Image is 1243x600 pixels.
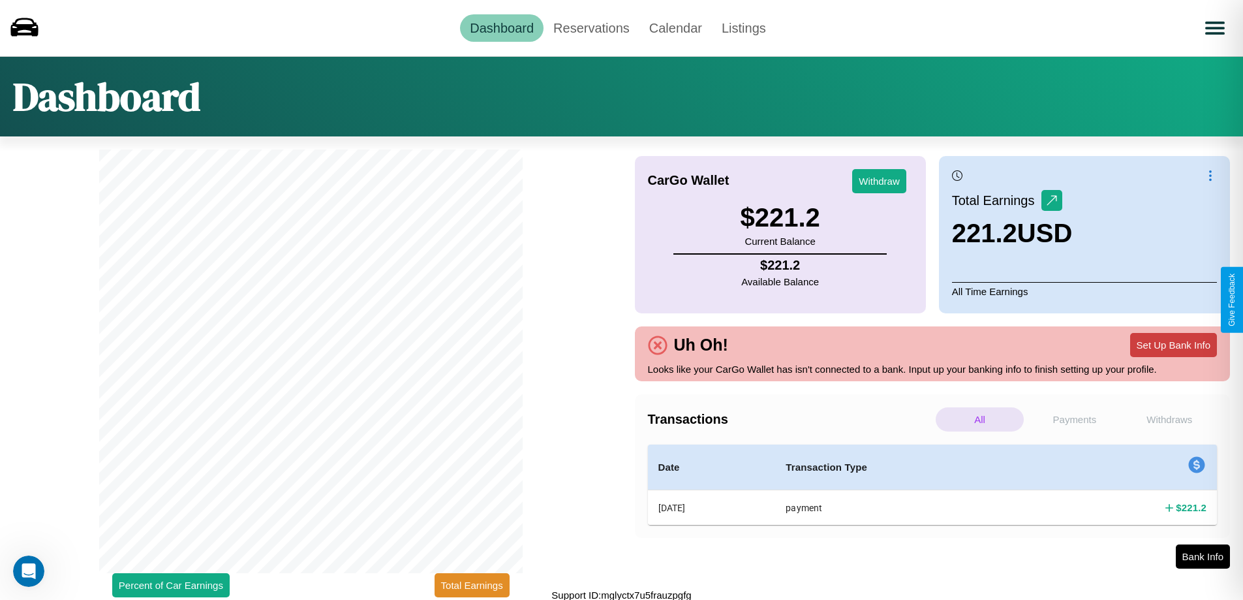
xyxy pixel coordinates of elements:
table: simple table [648,445,1218,525]
button: Percent of Car Earnings [112,573,230,597]
button: Open menu [1197,10,1233,46]
a: Calendar [639,14,712,42]
h4: CarGo Wallet [648,173,729,188]
p: Payments [1030,407,1118,432]
button: Bank Info [1176,545,1230,569]
p: Total Earnings [952,189,1041,212]
p: All [936,407,1024,432]
p: Available Balance [741,273,819,291]
h4: Transaction Type [786,460,1036,475]
p: Current Balance [740,232,820,250]
a: Reservations [544,14,639,42]
button: Set Up Bank Info [1130,333,1217,357]
p: Looks like your CarGo Wallet has isn't connected to a bank. Input up your banking info to finish ... [648,360,1218,378]
th: payment [775,490,1046,526]
button: Withdraw [852,169,906,193]
th: [DATE] [648,490,776,526]
h1: Dashboard [13,70,200,123]
p: Withdraws [1126,407,1214,432]
h4: $ 221.2 [741,258,819,273]
p: All Time Earnings [952,282,1217,300]
h4: Uh Oh! [668,336,735,355]
h4: Transactions [648,412,932,427]
button: Total Earnings [435,573,510,597]
h4: Date [658,460,765,475]
h4: $ 221.2 [1176,501,1206,514]
a: Listings [712,14,776,42]
a: Dashboard [460,14,544,42]
iframe: Intercom live chat [13,556,44,587]
div: Give Feedback [1227,274,1236,326]
h3: 221.2 USD [952,219,1073,248]
h3: $ 221.2 [740,203,820,232]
